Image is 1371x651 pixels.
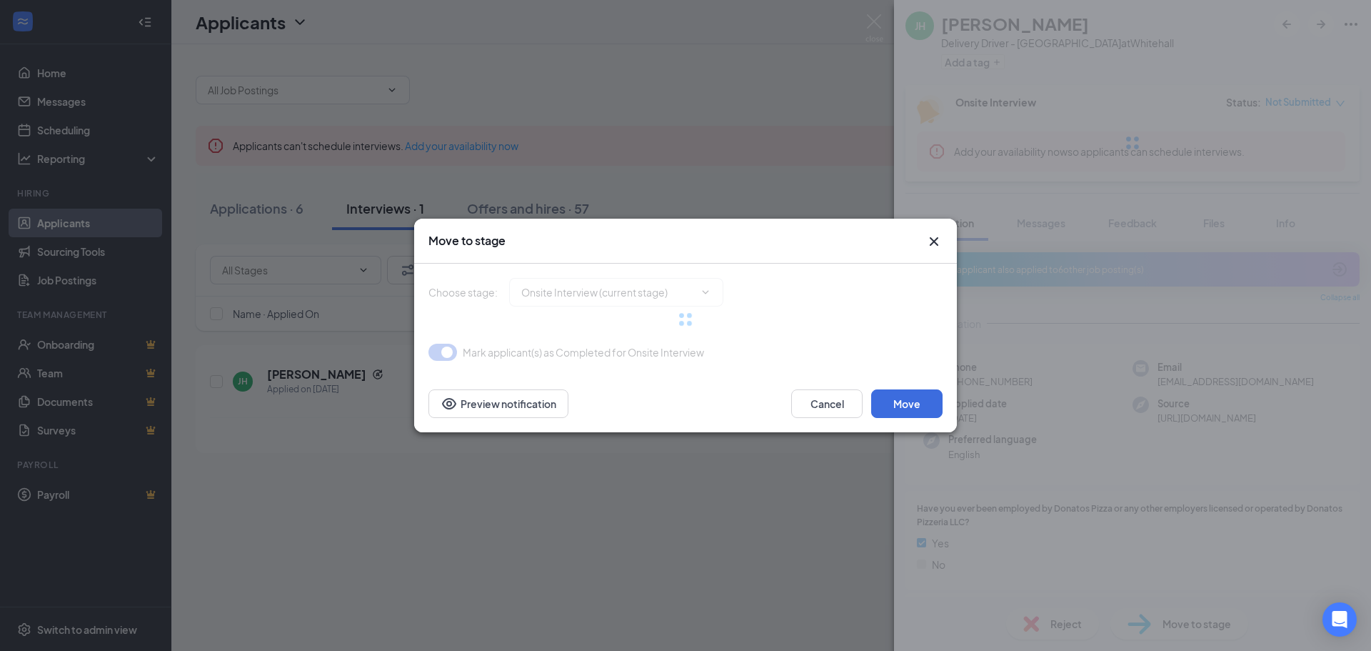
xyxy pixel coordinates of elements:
[1322,602,1357,637] div: Open Intercom Messenger
[871,389,943,418] button: Move
[925,233,943,250] svg: Cross
[428,389,568,418] button: Preview notificationEye
[441,395,458,412] svg: Eye
[428,233,506,249] h3: Move to stage
[925,233,943,250] button: Close
[791,389,863,418] button: Cancel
